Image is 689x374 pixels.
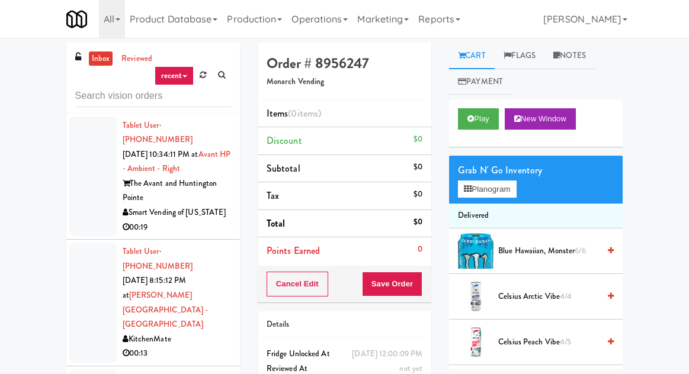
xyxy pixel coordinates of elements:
[267,78,422,86] h5: Monarch Vending
[123,205,231,220] div: Smart Vending of [US_STATE]
[575,245,585,256] span: 6/6
[414,132,422,147] div: $0
[267,189,279,202] span: Tax
[495,43,545,69] a: Flags
[498,335,599,350] span: Celsius Peach Vibe
[458,162,614,179] div: Grab N' Go Inventory
[123,346,231,361] div: 00:13
[449,204,623,228] li: Delivered
[458,108,499,130] button: Play
[267,56,422,71] h4: Order # 8956247
[123,120,193,146] a: Tablet User· [PHONE_NUMBER]
[123,149,198,160] span: [DATE] 10:34:11 PM at
[288,107,321,120] span: (0 )
[362,272,422,296] button: Save Order
[352,347,422,362] div: [DATE] 12:00:09 PM
[505,108,576,130] button: New Window
[267,217,286,230] span: Total
[267,347,422,362] div: Fridge Unlocked At
[560,291,572,302] span: 4/4
[118,51,155,66] a: reviewed
[414,160,422,175] div: $0
[75,85,231,107] input: Search vision orders
[493,335,614,350] div: Celsius Peach Vibe4/5
[493,244,614,259] div: Blue Hawaiian, Monster6/6
[418,242,422,257] div: 0
[560,336,571,347] span: 4/5
[66,240,240,366] li: Tablet User· [PHONE_NUMBER][DATE] 8:15:12 PM at[PERSON_NAME][GEOGRAPHIC_DATA] - [GEOGRAPHIC_DATA]...
[155,66,194,85] a: recent
[493,289,614,304] div: Celsius Arctic Vibe4/4
[123,246,193,272] a: Tablet User· [PHONE_NUMBER]
[267,317,422,332] div: Details
[498,244,599,259] span: Blue Hawaiian, Monster
[414,215,422,230] div: $0
[544,43,595,69] a: Notes
[89,51,113,66] a: inbox
[66,114,240,240] li: Tablet User· [PHONE_NUMBER][DATE] 10:34:11 PM atAvant HP - Ambient - RightThe Avant and Huntingto...
[123,176,231,205] div: The Avant and Huntington Pointe
[123,220,231,235] div: 00:19
[498,289,599,304] span: Celsius Arctic Vibe
[267,107,321,120] span: Items
[123,275,187,301] span: [DATE] 8:15:12 PM at
[399,363,422,374] span: not yet
[267,162,300,175] span: Subtotal
[267,244,320,257] span: Points Earned
[267,272,328,296] button: Cancel Edit
[449,69,512,95] a: Payment
[123,332,231,347] div: KitchenMate
[267,134,302,147] span: Discount
[414,187,422,202] div: $0
[458,180,516,198] button: Planogram
[123,289,209,330] a: [PERSON_NAME][GEOGRAPHIC_DATA] - [GEOGRAPHIC_DATA]
[297,107,319,120] ng-pluralize: items
[449,43,495,69] a: Cart
[123,246,193,272] span: · [PHONE_NUMBER]
[66,9,87,30] img: Micromart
